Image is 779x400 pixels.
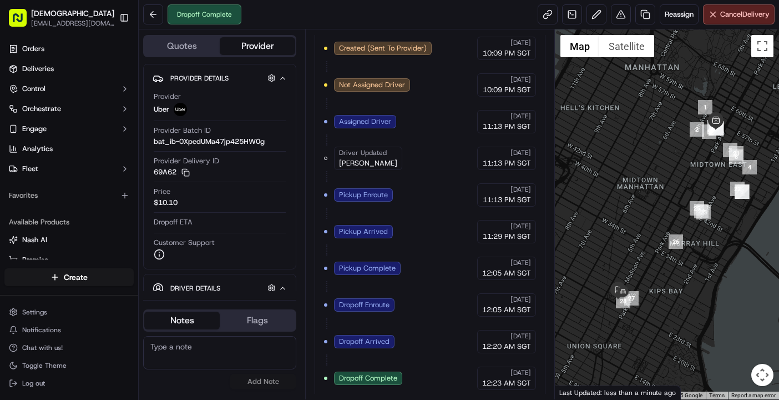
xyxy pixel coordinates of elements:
[22,164,38,174] span: Fleet
[22,255,48,265] span: Promise
[665,9,694,19] span: Reassign
[170,74,229,83] span: Provider Details
[11,12,33,34] img: Nash
[483,158,531,168] span: 11:13 PM SGT
[144,312,220,329] button: Notes
[154,92,181,102] span: Provider
[220,312,295,329] button: Flags
[78,188,134,197] a: Powered byPylon
[731,392,776,398] a: Report a map error
[4,322,134,338] button: Notifications
[4,80,134,98] button: Control
[482,305,531,315] span: 12:05 AM SGT
[339,43,427,53] span: Created (Sent To Provider)
[22,235,47,245] span: Nash AI
[9,235,129,245] a: Nash AI
[22,104,61,114] span: Orchestrate
[11,107,31,127] img: 1736555255976-a54dd68f-1ca7-489b-9aae-adbdc363a1c4
[555,386,681,399] div: Last Updated: less than a minute ago
[105,162,178,173] span: API Documentation
[154,187,170,197] span: Price
[22,84,45,94] span: Control
[64,272,88,283] span: Create
[4,4,115,31] button: [DEMOGRAPHIC_DATA][EMAIL_ADDRESS][DOMAIN_NAME]
[558,385,594,399] img: Google
[339,117,391,127] span: Assigned Driver
[154,217,193,227] span: Dropoff ETA
[510,332,531,341] span: [DATE]
[4,160,134,178] button: Fleet
[154,137,265,147] span: bat_ib-0XpedUMa47jp425HW0g
[4,140,134,158] a: Analytics
[154,198,178,208] span: $10.10
[483,85,531,95] span: 10:09 PM SGT
[4,40,134,58] a: Orders
[510,148,531,157] span: [DATE]
[339,227,388,237] span: Pickup Arrived
[31,19,114,28] button: [EMAIL_ADDRESS][DOMAIN_NAME]
[153,279,287,297] button: Driver Details
[510,295,531,304] span: [DATE]
[154,167,190,177] button: 69A62
[22,326,61,334] span: Notifications
[4,60,134,78] a: Deliveries
[94,163,103,172] div: 💻
[558,385,594,399] a: Open this area in Google Maps (opens a new window)
[660,4,699,24] button: Reassign
[154,104,169,114] span: Uber
[690,201,704,216] div: 25
[698,100,712,114] div: 1
[4,187,134,204] div: Favorites
[510,368,531,377] span: [DATE]
[510,112,531,121] span: [DATE]
[599,35,654,57] button: Show satellite imagery
[22,44,44,54] span: Orders
[4,251,134,269] button: Promise
[22,124,47,134] span: Engage
[153,69,287,87] button: Provider Details
[703,4,775,24] button: CancelDelivery
[510,222,531,231] span: [DATE]
[4,100,134,118] button: Orchestrate
[22,361,67,370] span: Toggle Theme
[560,35,599,57] button: Show street map
[339,158,397,168] span: [PERSON_NAME]
[4,268,134,286] button: Create
[510,38,531,47] span: [DATE]
[742,160,757,174] div: 4
[9,255,129,265] a: Promise
[723,143,737,157] div: 3
[482,342,531,352] span: 12:20 AM SGT
[11,45,202,63] p: Welcome 👋
[339,148,387,157] span: Driver Updated
[38,118,140,127] div: We're available if you need us!
[4,340,134,356] button: Chat with us!
[38,107,182,118] div: Start new chat
[110,189,134,197] span: Pylon
[510,258,531,267] span: [DATE]
[709,392,725,398] a: Terms (opens in new tab)
[720,9,770,19] span: Cancel Delivery
[339,337,389,347] span: Dropoff Arrived
[174,103,187,116] img: uber-new-logo.jpeg
[702,124,716,139] div: 9
[22,64,54,74] span: Deliveries
[690,122,704,137] div: 2
[4,376,134,391] button: Log out
[483,232,531,242] span: 11:29 PM SGT
[339,373,397,383] span: Dropoff Complete
[31,8,114,19] button: [DEMOGRAPHIC_DATA]
[483,195,531,205] span: 11:13 PM SGT
[22,162,85,173] span: Knowledge Base
[189,110,202,123] button: Start new chat
[4,231,134,249] button: Nash AI
[751,35,773,57] button: Toggle fullscreen view
[339,190,388,200] span: Pickup Enroute
[170,284,220,293] span: Driver Details
[22,379,45,388] span: Log out
[154,126,211,136] span: Provider Batch ID
[339,300,389,310] span: Dropoff Enroute
[7,157,89,177] a: 📗Knowledge Base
